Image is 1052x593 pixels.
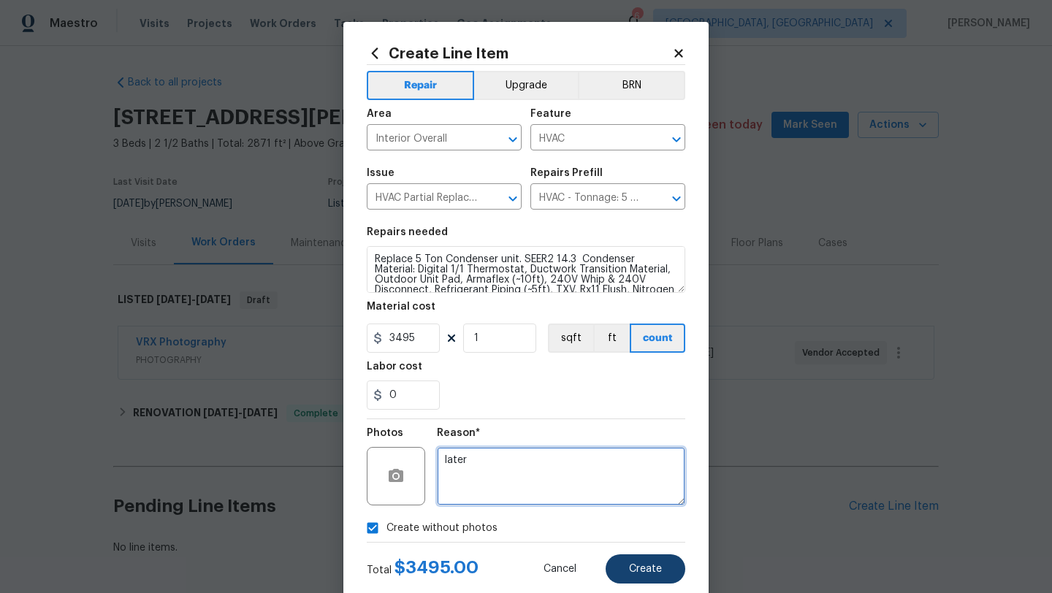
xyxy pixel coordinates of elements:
div: Total [367,560,479,578]
button: Open [503,129,523,150]
textarea: Replace 5 Ton Condenser unit. SEER2 14.3 Condenser Material: Digital 1/1 Thermostat, Ductwork Tra... [367,246,685,293]
button: Cancel [520,554,600,584]
h5: Labor cost [367,361,422,372]
span: $ 3495.00 [394,559,479,576]
h5: Issue [367,168,394,178]
button: sqft [548,324,593,353]
button: Repair [367,71,474,100]
button: Upgrade [474,71,579,100]
h5: Material cost [367,302,435,312]
h5: Reason* [437,428,480,438]
textarea: later [437,447,685,505]
h5: Repairs Prefill [530,168,603,178]
span: Create [629,564,662,575]
button: Open [503,188,523,209]
h5: Photos [367,428,403,438]
button: Open [666,188,687,209]
span: Cancel [544,564,576,575]
h2: Create Line Item [367,45,672,61]
h5: Feature [530,109,571,119]
button: ft [593,324,630,353]
button: Open [666,129,687,150]
h5: Area [367,109,392,119]
button: Create [606,554,685,584]
button: BRN [578,71,685,100]
h5: Repairs needed [367,227,448,237]
span: Create without photos [386,521,498,536]
button: count [630,324,685,353]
